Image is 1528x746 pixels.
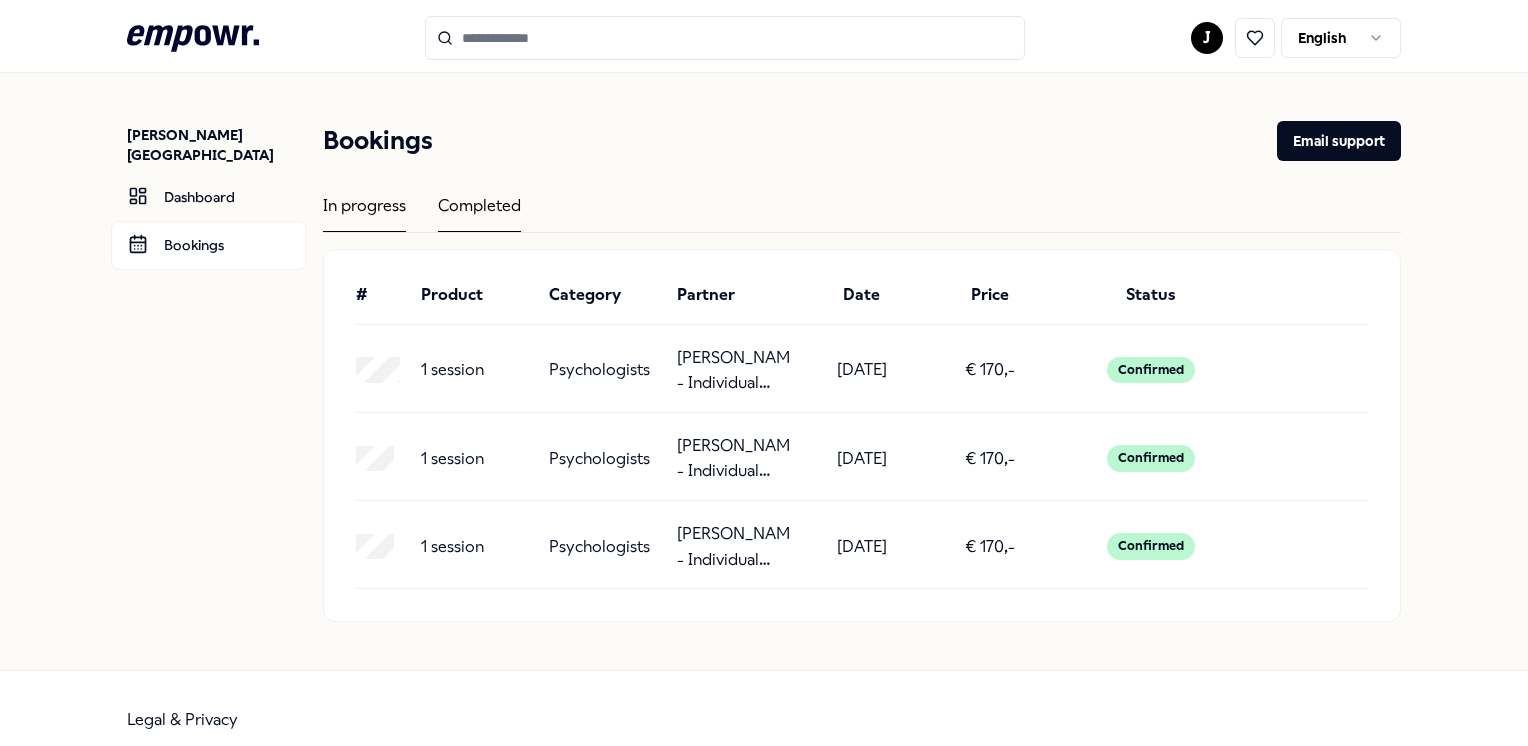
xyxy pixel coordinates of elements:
h1: Bookings [323,121,433,161]
p: [PERSON_NAME][GEOGRAPHIC_DATA] [127,125,307,165]
p: € 170,- [965,534,1015,560]
button: J [1191,22,1223,54]
div: Product [421,282,533,308]
div: # [356,282,404,308]
div: Confirmed [1107,357,1195,383]
div: In progress [323,193,406,232]
div: Category [549,282,661,308]
p: € 170,- [965,357,1015,383]
p: [PERSON_NAME] - Individual Sessions [677,433,789,484]
button: Email support [1277,121,1401,161]
p: [DATE] [837,446,887,472]
div: Status [1063,282,1240,308]
a: Bookings [111,221,307,269]
p: [DATE] [837,534,887,560]
div: Completed [438,193,521,232]
p: 1 session [421,534,484,560]
p: € 170,- [965,446,1015,472]
p: 1 session [421,357,484,383]
div: Confirmed [1107,533,1195,559]
p: [DATE] [837,357,887,383]
p: 1 session [421,446,484,472]
input: Search for products, categories or subcategories [425,16,1025,60]
p: Psychologists [549,534,650,560]
div: Confirmed [1107,445,1195,471]
p: [PERSON_NAME] - Individual Sessions [677,345,789,396]
p: [PERSON_NAME] - Individual Sessions [677,521,789,572]
p: Psychologists [549,446,650,472]
div: Partner [677,282,789,308]
a: Dashboard [111,173,307,221]
a: Legal & Privacy [127,710,238,729]
p: Psychologists [549,357,650,383]
div: Price [934,282,1046,308]
div: Date [806,282,918,308]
